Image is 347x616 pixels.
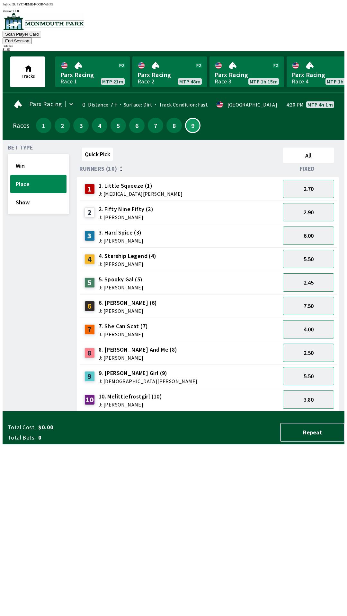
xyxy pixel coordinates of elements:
span: Track Condition: Fast [152,101,208,108]
button: Place [10,175,67,193]
span: 2 [56,123,68,128]
span: PYJT-JEMR-KOOR-WHFE [17,3,53,6]
button: 5 [111,118,126,133]
div: Balance [3,44,344,48]
button: 3.80 [283,390,334,409]
span: Surface: Dirt [117,101,153,108]
span: 3 [75,123,87,128]
button: 2.70 [283,180,334,198]
span: MTP 48m [179,79,200,84]
button: 5.50 [283,250,334,268]
span: 4. Starship Legend (4) [99,252,156,260]
span: 0 [38,434,139,441]
span: 1 [38,123,50,128]
span: Bet Type [8,145,33,150]
span: Show [16,199,61,206]
button: 4.00 [283,320,334,338]
button: End Session [3,38,32,44]
span: 6. [PERSON_NAME] (6) [99,299,157,307]
button: 5.50 [283,367,334,385]
div: Race 1 [60,79,77,84]
span: Parx Racing [215,71,279,79]
span: 5. Spooky Gal (5) [99,275,143,284]
button: 7 [148,118,163,133]
button: 2 [55,118,70,133]
span: Place [16,180,61,188]
span: 5 [112,123,124,128]
div: Race 4 [292,79,308,84]
span: Tracks [22,73,35,79]
span: 4.00 [304,326,314,333]
span: 5.50 [304,372,314,380]
div: Public ID: [3,3,344,6]
span: 9. [PERSON_NAME] Girl (9) [99,369,198,377]
span: J: [PERSON_NAME] [99,285,143,290]
span: 2.50 [304,349,314,356]
span: 3.80 [304,396,314,403]
span: J: [PERSON_NAME] [99,355,177,360]
span: Quick Pick [85,150,110,158]
span: Fixed [300,166,315,171]
span: 7.50 [304,302,314,310]
button: 6.00 [283,227,334,245]
span: J: [PERSON_NAME] [99,402,162,407]
div: Runners (10) [79,166,280,172]
button: All [283,148,334,163]
div: 1 [85,184,95,194]
button: Win [10,157,67,175]
button: 3 [73,118,89,133]
span: 10. Melittlefrostgirl (10) [99,392,162,401]
span: 3. Hard Spice (3) [99,228,143,237]
span: Parx Racing [29,101,62,107]
div: $ 1.85 [3,48,344,51]
button: Repeat [280,423,344,442]
button: 9 [185,118,200,133]
a: Parx RacingRace 1MTP 21m [55,56,130,87]
span: MTP 1h 15m [250,79,278,84]
button: 2.90 [283,203,334,221]
span: J: [PERSON_NAME] [99,238,143,243]
span: Distance: 7 F [88,101,117,108]
span: Parx Racing [138,71,202,79]
span: Total Cost: [8,424,36,431]
span: 7 [149,123,162,128]
span: MTP 4h 1m [307,102,333,107]
span: Parx Racing [60,71,125,79]
span: 6.00 [304,232,314,239]
button: 8 [166,118,182,133]
div: Race 3 [215,79,231,84]
button: 7.50 [283,297,334,315]
span: J: [MEDICAL_DATA][PERSON_NAME] [99,191,183,196]
span: J: [PERSON_NAME] [99,261,156,267]
span: MTP 21m [102,79,123,84]
div: 10 [85,395,95,405]
button: 4 [92,118,107,133]
span: Repeat [286,429,339,436]
span: $0.00 [38,424,139,431]
div: 9 [85,371,95,381]
div: 7 [85,324,95,335]
button: Tracks [10,56,45,87]
button: Scan Player Card [3,31,41,38]
div: 8 [85,348,95,358]
div: 5 [85,278,95,288]
span: Total Bets: [8,434,36,441]
span: 6 [131,123,143,128]
span: Runners (10) [79,166,117,171]
span: 2.70 [304,185,314,193]
button: Show [10,193,67,211]
span: J: [PERSON_NAME] [99,308,157,313]
span: 7. She Can Scat (7) [99,322,148,330]
button: Quick Pick [82,148,113,161]
div: Fixed [280,166,337,172]
div: 3 [85,231,95,241]
button: 2.50 [283,344,334,362]
span: 2. Fifty Nine Fifty (2) [99,205,153,213]
div: Version 1.4.0 [3,9,344,13]
span: 5.50 [304,255,314,263]
div: 4 [85,254,95,264]
span: 4 [93,123,106,128]
div: 2 [85,207,95,218]
span: J: [PERSON_NAME] [99,332,148,337]
button: 6 [129,118,145,133]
